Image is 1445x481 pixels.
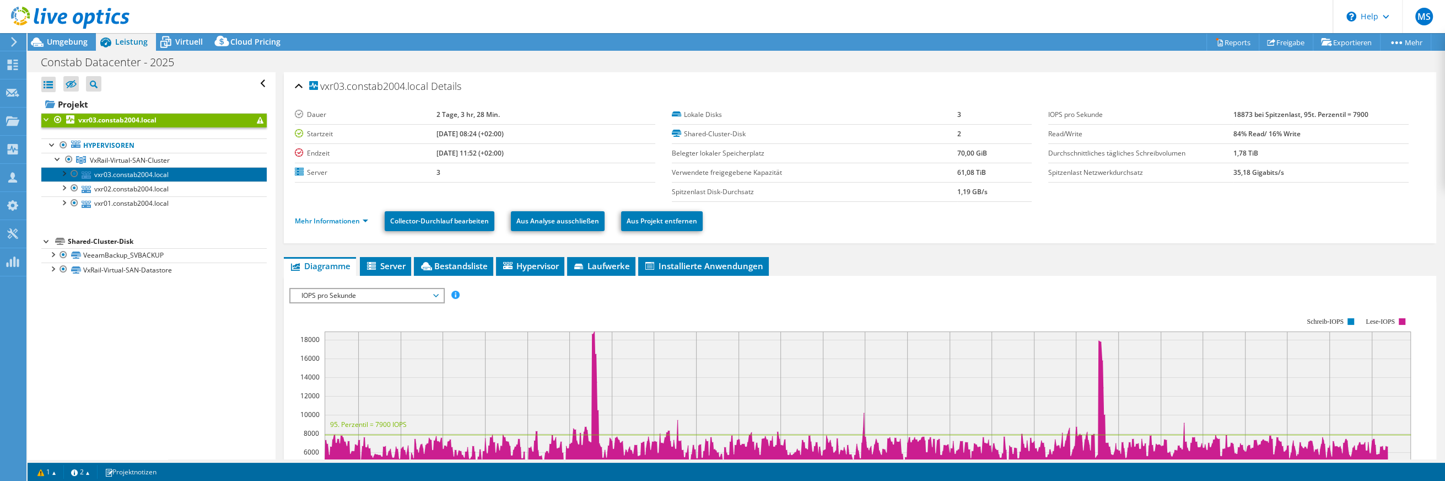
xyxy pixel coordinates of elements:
span: Hypervisor [502,260,559,271]
b: 2 [957,129,961,138]
text: 6000 [304,447,319,457]
span: Server [365,260,406,271]
label: Spitzenlast Disk-Durchsatz [672,186,957,197]
a: Reports [1206,34,1259,51]
b: 70,00 GiB [957,148,987,158]
span: IOPS pro Sekunde [296,289,438,302]
a: vxr01.constab2004.local [41,196,267,211]
a: vxr02.constab2004.local [41,181,267,196]
b: 18873 bei Spitzenlast, 95t. Perzentil = 7900 [1233,110,1368,119]
a: Freigabe [1259,34,1313,51]
label: Lokale Disks [672,109,957,120]
label: Endzeit [295,148,436,159]
b: 1,19 GB/s [957,187,988,196]
span: Bestandsliste [419,260,488,271]
text: 95. Perzentil = 7900 IOPS [330,420,407,429]
b: [DATE] 11:52 (+02:00) [436,148,504,158]
text: Schreib-IOPS [1307,318,1344,325]
a: VeeamBackup_SVBACKUP [41,248,267,263]
text: 12000 [300,391,320,400]
a: vxr03.constab2004.local [41,167,267,181]
b: 3 [957,110,961,119]
span: Installierte Anwendungen [644,260,763,271]
label: Shared-Cluster-Disk [672,129,957,140]
b: 3 [436,168,440,177]
text: 14000 [300,372,320,382]
label: IOPS pro Sekunde [1048,109,1233,120]
b: [DATE] 08:24 (+02:00) [436,129,504,138]
a: Hypervisoren [41,138,267,153]
span: Laufwerke [573,260,630,271]
a: Mehr Informationen [295,216,368,226]
text: 8000 [304,429,319,438]
label: Durchschnittliches tägliches Schreibvolumen [1048,148,1233,159]
a: Aus Projekt entfernen [621,211,703,231]
label: Server [295,167,436,178]
span: Details [431,79,461,93]
span: VxRail-Virtual-SAN-Cluster [90,156,170,165]
span: Diagramme [289,260,351,271]
span: Virtuell [175,36,203,47]
label: Belegter lokaler Speicherplatz [672,148,957,159]
svg: \n [1346,12,1356,22]
a: 2 [63,465,98,479]
text: Lese-IOPS [1366,318,1395,325]
span: MS [1415,8,1433,25]
a: Mehr [1380,34,1431,51]
a: Projekt [41,95,267,113]
b: 61,08 TiB [957,168,986,177]
label: Read/Write [1048,129,1233,140]
h1: Constab Datacenter - 2025 [36,56,191,68]
span: Cloud Pricing [230,36,281,47]
a: Projektnotizen [97,465,164,479]
text: 18000 [300,335,320,344]
a: Exportieren [1313,34,1381,51]
b: 84% Read/ 16% Write [1233,129,1301,138]
label: Dauer [295,109,436,120]
span: vxr03.constab2004.local [309,81,428,92]
label: Spitzenlast Netzwerkdurchsatz [1048,167,1233,178]
b: 2 Tage, 3 hr, 28 Min. [436,110,500,119]
a: 1 [30,465,64,479]
b: 35,18 Gigabits/s [1233,168,1284,177]
a: Aus Analyse ausschließen [511,211,605,231]
a: vxr03.constab2004.local [41,113,267,127]
span: Leistung [115,36,148,47]
b: 1,78 TiB [1233,148,1258,158]
label: Startzeit [295,129,436,140]
b: vxr03.constab2004.local [78,115,157,125]
a: VxRail-Virtual-SAN-Datastore [41,263,267,277]
a: VxRail-Virtual-SAN-Cluster [41,153,267,167]
label: Verwendete freigegebene Kapazität [672,167,957,178]
a: Collector-Durchlauf bearbeiten [385,211,494,231]
text: 16000 [300,354,320,363]
text: 10000 [300,410,320,419]
div: Shared-Cluster-Disk [68,235,267,248]
span: Umgebung [47,36,88,47]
